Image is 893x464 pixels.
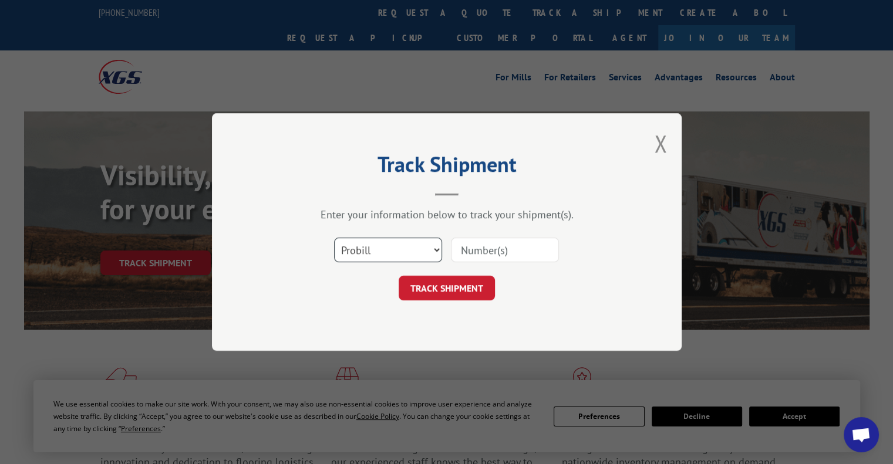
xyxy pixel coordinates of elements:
div: Enter your information below to track your shipment(s). [271,208,623,221]
div: Open chat [844,417,879,452]
button: Close modal [654,128,667,159]
button: TRACK SHIPMENT [399,276,495,300]
h2: Track Shipment [271,156,623,178]
input: Number(s) [451,238,559,262]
